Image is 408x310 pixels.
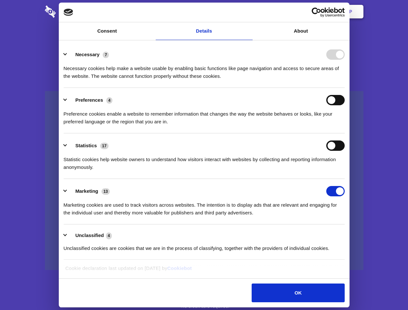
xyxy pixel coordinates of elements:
a: Pricing [190,2,218,22]
span: 13 [101,188,110,195]
a: Details [156,22,253,40]
div: Preference cookies enable a website to remember information that changes the way the website beha... [64,105,345,126]
a: Usercentrics Cookiebot - opens in a new window [288,7,345,17]
span: 17 [100,143,109,149]
label: Preferences [75,97,103,103]
button: Marketing (13) [64,186,114,196]
button: Unclassified (4) [64,232,116,240]
label: Necessary [75,52,99,57]
div: Unclassified cookies are cookies that we are in the process of classifying, together with the pro... [64,240,345,252]
h4: Auto-redaction of sensitive data, encrypted data sharing and self-destructing private chats. Shar... [45,59,363,80]
button: Preferences (4) [64,95,117,105]
iframe: Drift Widget Chat Controller [376,278,400,302]
button: Necessary (7) [64,49,113,60]
label: Statistics [75,143,97,148]
a: About [253,22,350,40]
button: OK [252,284,344,302]
a: Cookiebot [167,265,192,271]
span: 7 [103,52,109,58]
label: Marketing [75,188,98,194]
a: Consent [59,22,156,40]
h1: Eliminate Slack Data Loss. [45,29,363,52]
a: Login [293,2,321,22]
a: Contact [262,2,292,22]
img: logo-wordmark-white-trans-d4663122ce5f474addd5e946df7df03e33cb6a1c49d2221995e7729f52c070b2.svg [45,5,100,18]
span: 4 [106,232,112,239]
button: Statistics (17) [64,140,113,151]
div: Statistic cookies help website owners to understand how visitors interact with websites by collec... [64,151,345,171]
div: Necessary cookies help make a website usable by enabling basic functions like page navigation and... [64,60,345,80]
img: logo [64,9,73,16]
div: Marketing cookies are used to track visitors across websites. The intention is to display ads tha... [64,196,345,217]
a: Wistia video thumbnail [45,91,363,270]
div: Cookie declaration last updated on [DATE] by [60,264,348,277]
span: 4 [106,97,112,104]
